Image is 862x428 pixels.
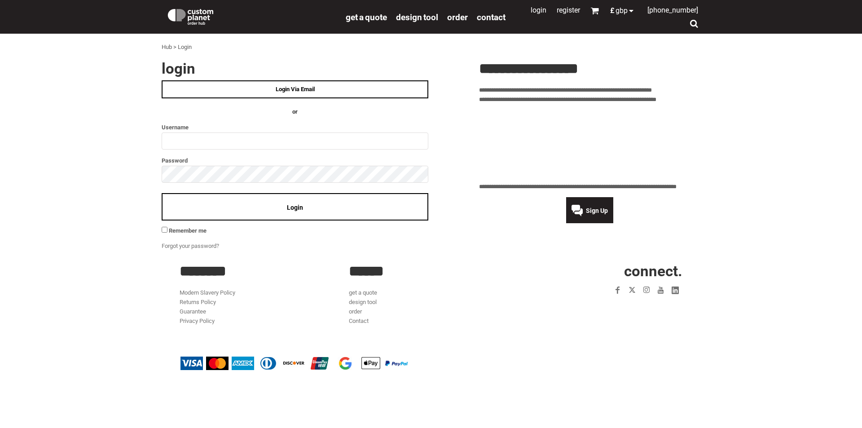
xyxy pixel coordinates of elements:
[162,61,428,76] h2: Login
[180,308,206,315] a: Guarantee
[162,2,341,29] a: Custom Planet
[257,357,280,370] img: Diners Club
[162,80,428,98] a: Login Via Email
[334,357,356,370] img: Google Pay
[180,299,216,305] a: Returns Policy
[206,357,229,370] img: Mastercard
[557,6,580,14] a: Register
[276,86,315,93] span: Login Via Email
[349,308,362,315] a: order
[447,12,468,22] a: order
[178,43,192,52] div: Login
[360,357,382,370] img: Apple Pay
[173,43,176,52] div: >
[396,12,438,22] a: design tool
[162,227,167,233] input: Remember me
[162,122,428,132] label: Username
[531,6,546,14] a: Login
[166,7,215,25] img: Custom Planet
[169,227,207,234] span: Remember me
[477,12,506,22] a: Contact
[385,361,408,366] img: PayPal
[180,318,215,324] a: Privacy Policy
[349,318,369,324] a: Contact
[180,289,235,296] a: Modern Slavery Policy
[162,243,219,249] a: Forgot your password?
[616,7,628,14] span: GBP
[287,204,303,211] span: Login
[346,12,387,22] a: get a quote
[610,7,616,14] span: £
[586,207,608,214] span: Sign Up
[162,44,172,50] a: Hub
[308,357,331,370] img: China UnionPay
[283,357,305,370] img: Discover
[479,110,700,177] iframe: Customer reviews powered by Trustpilot
[180,357,203,370] img: Visa
[519,264,682,278] h2: CONNECT.
[162,155,428,166] label: Password
[559,303,682,313] iframe: Customer reviews powered by Trustpilot
[162,107,428,117] h4: OR
[349,289,377,296] a: get a quote
[647,6,698,14] span: [PHONE_NUMBER]
[349,299,377,305] a: design tool
[232,357,254,370] img: American Express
